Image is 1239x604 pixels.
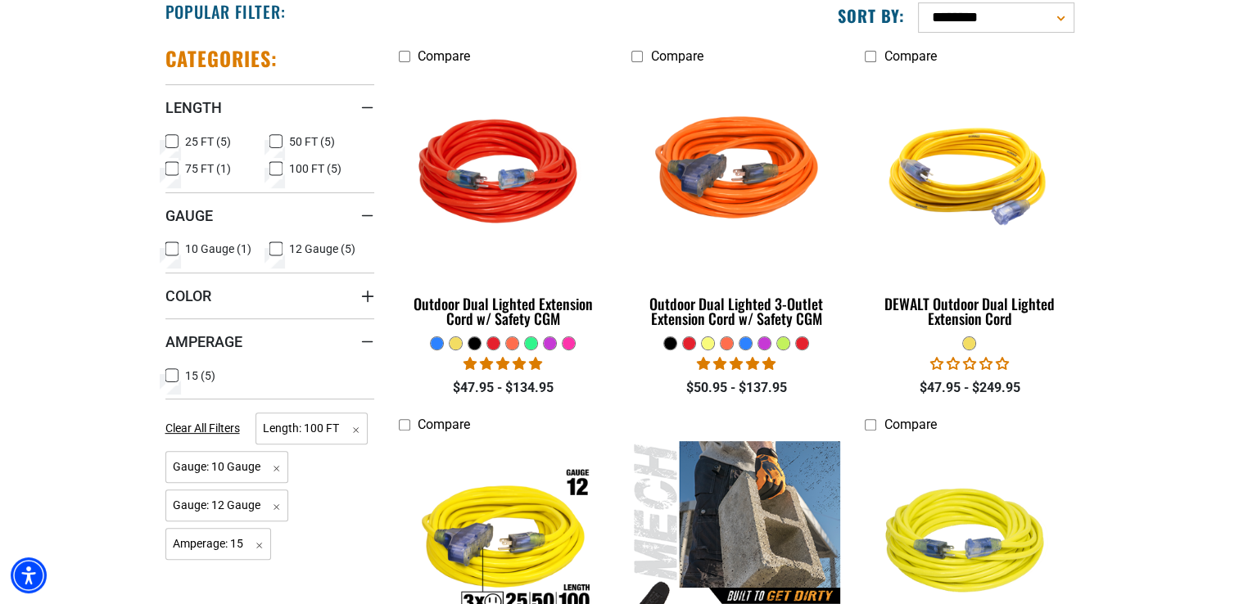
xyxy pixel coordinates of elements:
[165,451,289,483] span: Gauge: 10 Gauge
[185,163,231,174] span: 75 FT (1)
[865,72,1074,336] a: DEWALT Outdoor Dual Lighted Extension Cord DEWALT Outdoor Dual Lighted Extension Cord
[165,497,289,512] a: Gauge: 12 Gauge
[631,72,840,336] a: orange Outdoor Dual Lighted 3-Outlet Extension Cord w/ Safety CGM
[255,420,368,435] a: Length: 100 FT
[865,296,1074,326] div: DEWALT Outdoor Dual Lighted Extension Cord
[255,412,368,444] span: Length: 100 FT
[633,80,839,268] img: orange
[185,136,231,147] span: 25 FT (5)
[463,356,542,372] span: 4.82 stars
[418,417,470,432] span: Compare
[930,356,1009,372] span: 0.00 stars
[165,286,211,305] span: Color
[400,80,606,268] img: Red
[165,489,289,521] span: Gauge: 12 Gauge
[165,46,278,71] h2: Categories:
[165,318,374,364] summary: Amperage
[418,48,470,64] span: Compare
[185,370,215,381] span: 15 (5)
[165,1,286,22] h2: Popular Filter:
[165,192,374,238] summary: Gauge
[165,84,374,130] summary: Length
[650,48,703,64] span: Compare
[866,80,1073,268] img: DEWALT Outdoor Dual Lighted Extension Cord
[165,458,289,474] a: Gauge: 10 Gauge
[884,417,936,432] span: Compare
[399,72,608,336] a: Red Outdoor Dual Lighted Extension Cord w/ Safety CGM
[399,296,608,326] div: Outdoor Dual Lighted Extension Cord w/ Safety CGM
[165,206,213,225] span: Gauge
[289,243,355,255] span: 12 Gauge (5)
[165,98,222,117] span: Length
[11,557,47,593] div: Accessibility Menu
[838,5,905,26] label: Sort by:
[165,535,272,551] a: Amperage: 15
[631,296,840,326] div: Outdoor Dual Lighted 3-Outlet Extension Cord w/ Safety CGM
[165,332,242,351] span: Amperage
[289,136,335,147] span: 50 FT (5)
[884,48,936,64] span: Compare
[185,243,251,255] span: 10 Gauge (1)
[165,273,374,318] summary: Color
[289,163,341,174] span: 100 FT (5)
[165,420,246,437] a: Clear All Filters
[697,356,776,372] span: 4.80 stars
[165,528,272,560] span: Amperage: 15
[399,378,608,398] div: $47.95 - $134.95
[865,378,1074,398] div: $47.95 - $249.95
[165,421,240,435] span: Clear All Filters
[631,378,840,398] div: $50.95 - $137.95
